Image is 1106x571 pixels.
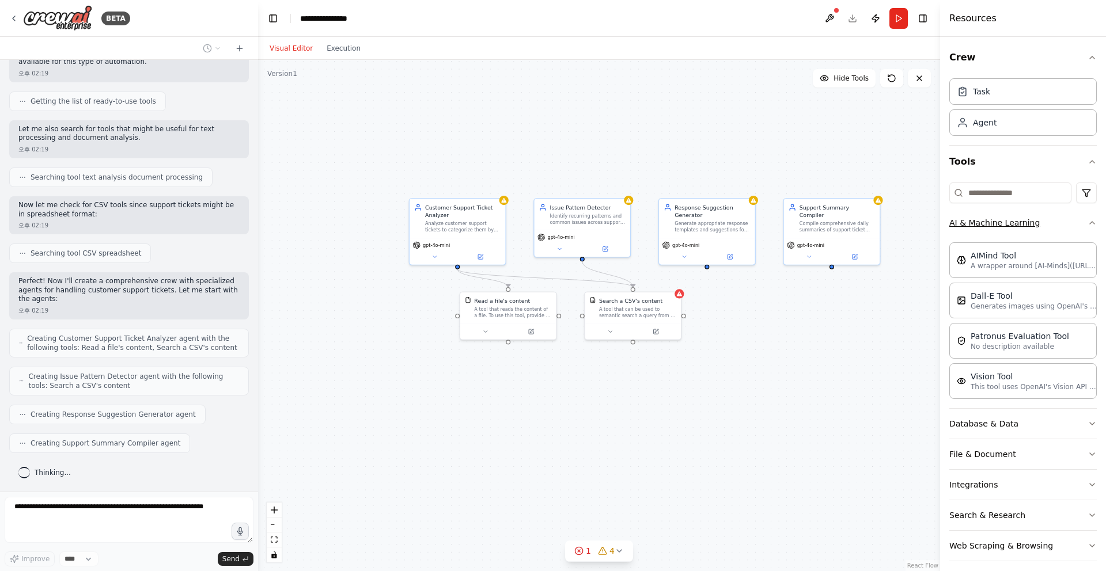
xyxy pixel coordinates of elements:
button: Crew [949,41,1097,74]
button: Open in side panel [832,252,876,261]
button: fit view [267,532,282,547]
p: A wrapper around [AI-Minds]([URL][DOMAIN_NAME]). Useful for when you need answers to questions fr... [971,261,1097,271]
div: Customer Support Ticket Analyzer [425,203,501,219]
div: A tool that can be used to semantic search a query from a CSV's content. [599,306,676,319]
img: VisionTool [957,376,966,386]
div: Compile comprehensive daily summaries of support ticket activities including ticket categories, u... [800,220,875,233]
img: AIMindTool [957,256,966,265]
g: Edge from 75e703a9-ab54-4faa-8c7c-88f8ab3f2d93 to 9d11fe1c-d1e1-4306-8f73-551d1433529b [453,269,637,287]
button: Hide Tools [813,69,876,87]
span: gpt-4o-mini [797,242,824,248]
p: Now let me check for CSV tools since support tickets might be in spreadsheet format: [18,201,240,219]
p: No description available [971,342,1069,351]
button: Integrations [949,470,1097,500]
div: Response Suggestion GeneratorGenerate appropriate response templates and suggestions for customer... [658,198,756,265]
span: gpt-4o-mini [423,242,450,248]
div: Task [973,86,990,97]
button: Hide left sidebar [265,10,281,26]
div: Dall-E Tool [971,290,1097,302]
img: FileReadTool [465,297,471,303]
div: Vision Tool [971,371,1097,382]
div: Search a CSV's content [599,297,662,305]
span: Searching tool text analysis document processing [31,173,203,182]
div: Tools [949,178,1097,570]
div: Support Summary CompilerCompile comprehensive daily summaries of support ticket activities includ... [783,198,880,265]
a: React Flow attribution [907,562,938,569]
div: FileReadToolRead a file's contentA tool that reads the content of a file. To use this tool, provi... [460,291,557,340]
span: Creating Customer Support Ticket Analyzer agent with the following tools: Read a file's content, ... [27,334,239,352]
div: AI & Machine Learning [949,238,1097,408]
button: Web Scraping & Browsing [949,531,1097,561]
span: Thinking... [35,468,71,477]
span: gpt-4o-mini [548,234,575,241]
span: Creating Response Suggestion Generator agent [31,410,196,419]
div: AIMind Tool [971,250,1097,261]
button: Open in side panel [634,327,677,336]
button: Send [218,552,253,566]
button: toggle interactivity [267,547,282,562]
div: A tool that reads the content of a file. To use this tool, provide a 'file_path' parameter with t... [474,306,551,319]
span: Getting the list of ready-to-use tools [31,97,156,106]
span: Hide Tools [834,74,869,83]
button: Click to speak your automation idea [232,523,249,540]
div: BETA [101,12,130,25]
span: Improve [21,554,50,564]
button: Database & Data [949,409,1097,439]
button: Execution [320,41,368,55]
div: Patronus Evaluation Tool [971,330,1069,342]
button: Open in side panel [583,244,627,253]
button: Switch to previous chat [198,41,226,55]
div: Identify recurring patterns and common issues across support tickets. Analyze trends, detect freq... [550,213,626,226]
button: Open in side panel [459,252,502,261]
button: Start a new chat [230,41,249,55]
button: zoom out [267,517,282,532]
p: Let me also search for tools that might be useful for text processing and document analysis. [18,125,240,143]
div: Agent [973,117,997,128]
img: DallETool [957,296,966,305]
div: CSVSearchToolSearch a CSV's contentA tool that can be used to semantic search a query from a CSV'... [584,291,681,340]
div: Customer Support Ticket AnalyzerAnalyze customer support tickets to categorize them by urgency le... [409,198,506,265]
button: Open in side panel [509,327,553,336]
span: Send [222,554,240,564]
button: File & Document [949,439,1097,469]
button: Hide right sidebar [915,10,931,26]
div: Support Summary Compiler [800,203,875,219]
span: 4 [609,545,615,557]
p: This tool uses OpenAI's Vision API to describe the contents of an image. [971,382,1097,391]
span: gpt-4o-mini [672,242,699,248]
span: Creating Issue Pattern Detector agent with the following tools: Search a CSV's content [28,372,239,390]
button: Open in side panel [708,252,752,261]
button: Visual Editor [263,41,320,55]
img: PatronusEvalTool [957,336,966,345]
p: Perfect! Now I'll create a comprehensive crew with specialized agents for handling customer suppo... [18,277,240,304]
div: Read a file's content [474,297,530,305]
div: Version 1 [267,69,297,78]
span: Creating Support Summary Compiler agent [31,439,180,448]
g: Edge from 75e703a9-ab54-4faa-8c7c-88f8ab3f2d93 to 8a128eb3-82f0-40cc-87cb-80a5db0a35b0 [453,269,512,287]
div: Analyze customer support tickets to categorize them by urgency level (low, medium, high, critical... [425,220,501,233]
div: React Flow controls [267,503,282,562]
g: Edge from 122ba2f9-ac3c-40e3-ba29-d87f30663ed6 to 9d11fe1c-d1e1-4306-8f73-551d1433529b [578,261,637,287]
button: Tools [949,146,1097,178]
div: 오후 02:19 [18,221,240,230]
p: Generates images using OpenAI's Dall-E model. [971,302,1097,311]
img: CSVSearchTool [590,297,596,303]
div: Issue Pattern DetectorIdentify recurring patterns and common issues across support tickets. Analy... [533,198,631,258]
span: 1 [586,545,591,557]
div: Issue Pattern Detector [550,203,626,211]
div: Crew [949,74,1097,145]
img: Logo [23,5,92,31]
span: Searching tool CSV spreadsheet [31,249,141,258]
button: zoom in [267,503,282,517]
div: Generate appropriate response templates and suggestions for customer support tickets based on tic... [675,220,750,233]
button: Search & Research [949,500,1097,530]
h4: Resources [949,12,997,25]
nav: breadcrumb [300,13,359,24]
div: 오후 02:19 [18,306,240,315]
div: Response Suggestion Generator [675,203,750,219]
div: 오후 02:19 [18,69,240,78]
button: AI & Machine Learning [949,208,1097,238]
button: 14 [565,540,633,562]
div: 오후 02:19 [18,145,240,154]
button: Improve [5,551,55,566]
